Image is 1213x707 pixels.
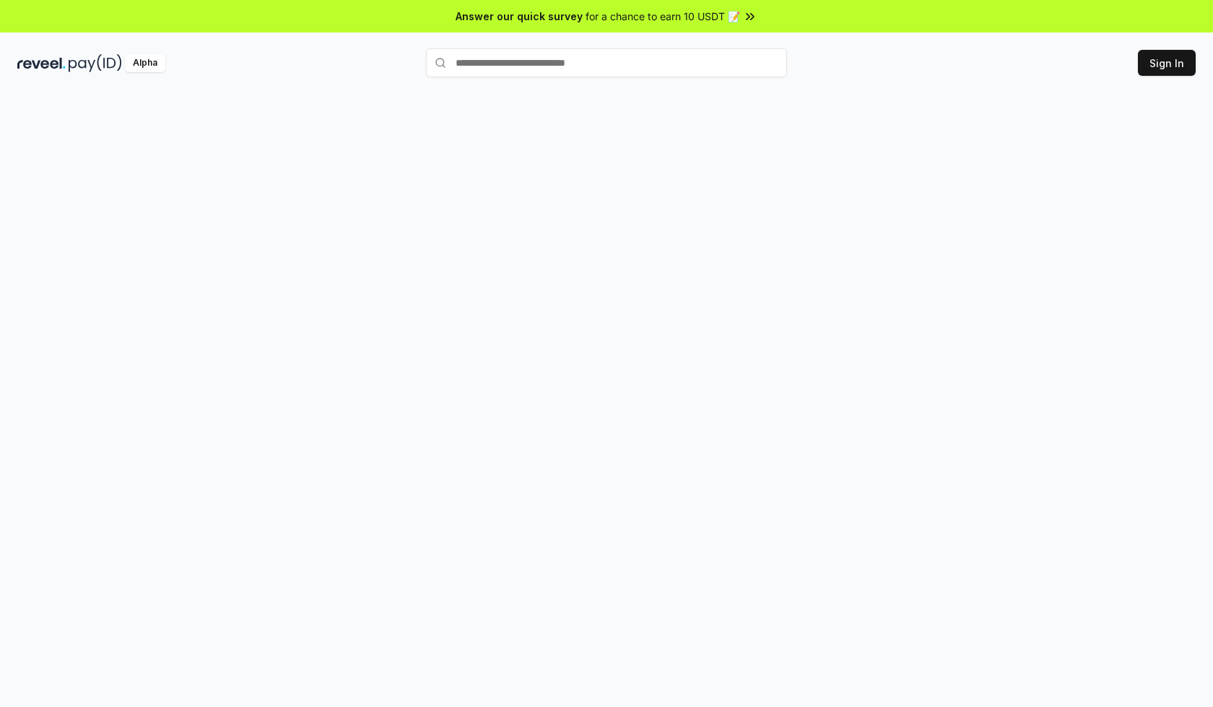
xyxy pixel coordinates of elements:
[1138,50,1196,76] button: Sign In
[456,9,583,24] span: Answer our quick survey
[17,54,66,72] img: reveel_dark
[125,54,165,72] div: Alpha
[586,9,740,24] span: for a chance to earn 10 USDT 📝
[69,54,122,72] img: pay_id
